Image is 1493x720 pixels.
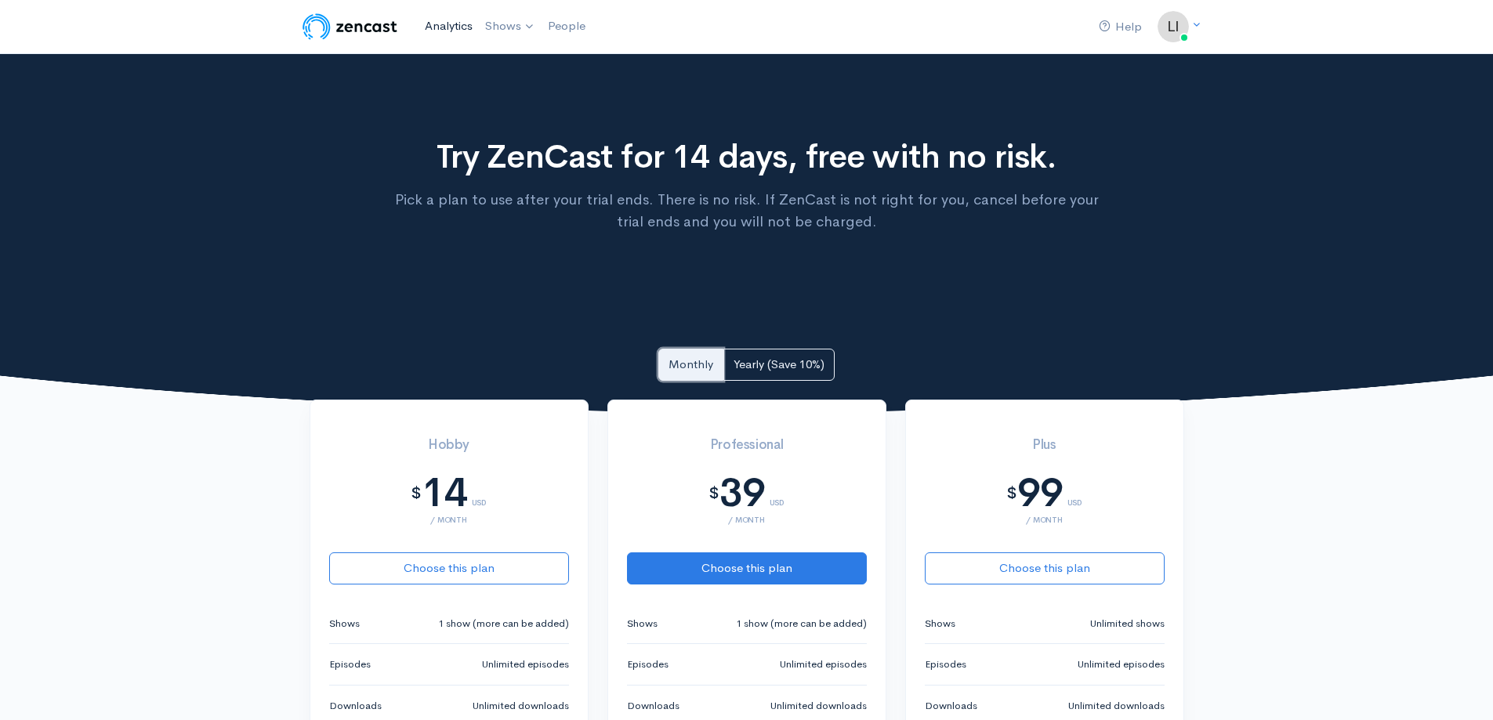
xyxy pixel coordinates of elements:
h1: Try ZenCast for 14 days, free with no risk. [382,139,1111,175]
div: / month [925,516,1165,524]
div: 99 [1017,471,1063,516]
small: Unlimited episodes [780,657,867,672]
a: Help [1093,10,1148,44]
h3: Plus [925,438,1165,453]
small: 1 show (more can be added) [736,616,867,631]
small: Unlimited episodes [482,657,569,672]
small: Unlimited downloads [1068,698,1165,714]
p: Pick a plan to use after your trial ends. There is no risk. If ZenCast is not right for you, canc... [382,189,1111,233]
button: Choose this plan [329,552,569,584]
small: Episodes [925,657,966,672]
div: 39 [719,471,765,516]
div: USD [1067,479,1082,507]
h3: Hobby [329,438,569,453]
img: ... [1158,11,1189,42]
small: Downloads [329,698,382,714]
h3: Professional [627,438,867,453]
div: USD [770,479,785,507]
img: ZenCast Logo [300,11,400,42]
small: Shows [925,616,955,631]
button: Choose this plan [627,552,867,584]
a: Yearly (Save 10%) [723,349,835,381]
small: Downloads [627,698,679,714]
small: Episodes [627,657,669,672]
a: Monthly [658,349,723,381]
a: People [542,9,592,43]
a: Shows [479,9,542,44]
small: Unlimited downloads [473,698,569,714]
div: / month [627,516,867,524]
small: Shows [329,616,360,631]
div: $ [1006,485,1017,502]
div: 14 [422,471,467,516]
a: Analytics [419,9,479,43]
small: Unlimited downloads [770,698,867,714]
div: $ [708,485,719,502]
small: 1 show (more can be added) [438,616,569,631]
div: / month [329,516,569,524]
small: Downloads [925,698,977,714]
small: Unlimited episodes [1078,657,1165,672]
div: $ [411,485,422,502]
button: Choose this plan [925,552,1165,584]
small: Unlimited shows [1090,616,1165,631]
div: USD [472,479,487,507]
small: Episodes [329,657,371,672]
small: Shows [627,616,658,631]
